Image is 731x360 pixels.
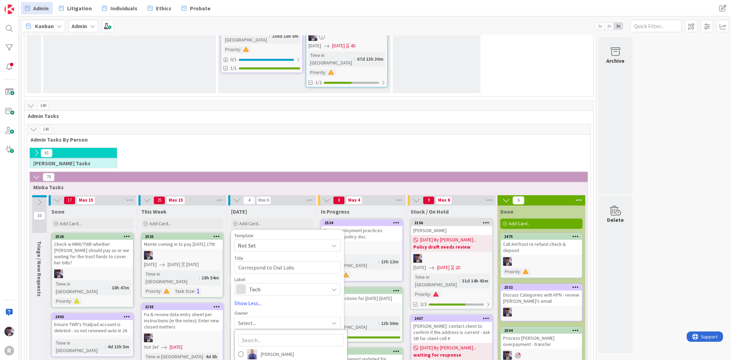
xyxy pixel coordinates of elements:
span: Done [500,208,513,215]
span: Today [231,208,247,215]
a: 2526Check w MRR/TWR whether [PERSON_NAME] should pay us or we waiting for the trust funds to cove... [51,233,134,308]
div: 2475Call AmTrust re refund check & deposit [501,234,582,255]
span: Add Card... [60,221,82,227]
span: 17 [64,196,75,205]
div: ML [52,269,133,278]
div: [PERSON_NAME]: contact client to confirm if the address is current - ask SB for client cell # [411,322,492,343]
div: 2156[PERSON_NAME] [411,220,492,235]
span: 1/2 [315,79,322,86]
span: Admin Tasks By Person [31,136,582,143]
div: 2533 [325,289,402,293]
div: [PERSON_NAME] [411,226,492,235]
span: : [520,268,521,276]
a: Litigation [55,2,96,14]
span: Litigation [67,4,92,12]
span: 6 [513,196,524,205]
div: 2533 [321,288,402,294]
div: Fix & review data entry sheet per instructions (in the notes): Enter new closed matters [142,310,223,332]
span: : [240,46,241,53]
span: Add Card... [149,221,171,227]
span: : [459,277,460,285]
span: Probate [190,4,210,12]
div: 2532 [501,285,582,291]
div: Time in [GEOGRAPHIC_DATA] [54,280,109,296]
div: Check w MRR/TWR whether [PERSON_NAME] should pay us or we waiting for the trust funds to cover he... [52,240,133,267]
img: ML [144,334,153,343]
div: 31d 14h 43m [460,277,490,285]
div: ML [411,254,492,263]
a: Probate [178,2,215,14]
div: Priority [54,298,71,305]
span: Support [14,1,31,9]
span: 140 [40,125,52,134]
b: waiting for response [413,352,490,359]
i: Not Set [144,344,159,350]
span: This Week [141,208,167,215]
img: ML [503,257,512,266]
div: Priority [144,288,161,295]
div: 67d 13h 30m [355,56,385,63]
span: [DATE] [308,43,321,50]
span: : [105,343,106,351]
div: Time in [GEOGRAPHIC_DATA] [223,29,269,44]
span: : [430,291,431,298]
span: : [199,274,200,282]
a: Ethics [144,2,175,14]
div: 2525Monte coming in to pay [DATE] 27th [142,234,223,249]
div: 2156 [414,221,492,226]
div: Max 15 [79,199,93,202]
div: 2504 [501,328,582,334]
span: 4 [243,196,255,205]
div: ML [142,251,223,260]
div: 2534 [321,220,402,226]
span: 79 [43,173,54,181]
div: 2493 [52,314,133,320]
div: [DATE] [186,261,199,268]
span: 9 [423,196,435,205]
div: Call AmTrust re refund check & deposit [501,240,582,255]
span: Stuck / On Hold [411,208,449,215]
span: 140 [37,102,49,110]
div: 13h 12m [379,258,400,266]
span: [DATE] By [PERSON_NAME]... [420,345,476,352]
span: 2/3 [420,301,427,308]
span: [DATE] [170,344,182,351]
a: Show Less... [234,299,341,307]
span: Individuals [110,4,137,12]
span: 0 / 1 [230,56,237,63]
div: Time in [GEOGRAPHIC_DATA] [413,274,459,289]
span: [PERSON_NAME] [261,349,294,360]
span: Kanban [35,22,54,30]
span: 10 [34,212,45,220]
span: 8 [333,196,345,205]
div: Process [PERSON_NAME] overpayment - transfer [501,334,582,349]
span: Minka Tasks [33,184,579,191]
div: 2156 [411,220,492,226]
div: Time in [GEOGRAPHIC_DATA] [144,271,199,286]
span: Admin [33,4,49,12]
span: Add Card... [509,221,531,227]
div: Time in [GEOGRAPHIC_DATA] [324,316,378,331]
img: ML [4,327,14,336]
div: 2504 [504,328,582,333]
span: [DATE] [332,43,345,50]
div: Max 8 [438,199,450,202]
span: In Progress [321,208,350,215]
span: : [378,320,379,327]
img: ML [503,308,512,317]
input: Search... [238,334,344,347]
div: Priority [223,46,240,53]
a: 2475Call AmTrust re refund check & depositMLPriority: [500,233,583,278]
div: Priority [413,291,430,298]
div: 2526 [55,235,133,239]
span: Not Set [238,241,324,250]
a: 2532Discuss Categories with KPN - review [PERSON_NAME]'s emailML [500,284,583,322]
span: Template [234,233,254,238]
span: 3x [614,23,623,29]
img: JG [247,349,257,360]
input: Quick Filter... [630,20,682,32]
div: Max 6 [258,199,269,202]
span: [DATE] [168,261,180,268]
span: 2x [605,23,614,29]
div: ML [501,351,582,360]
